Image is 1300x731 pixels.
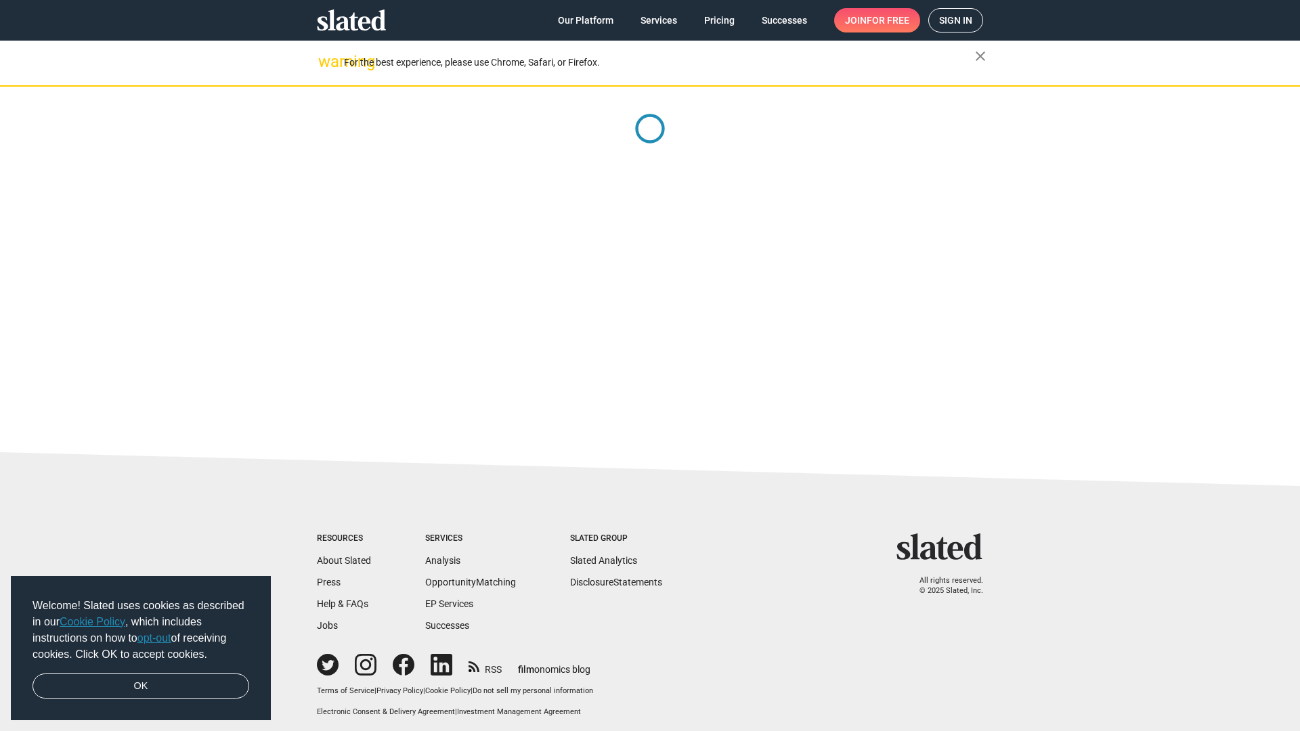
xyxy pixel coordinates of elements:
[570,555,637,566] a: Slated Analytics
[473,686,593,696] button: Do not sell my personal information
[317,707,455,716] a: Electronic Consent & Delivery Agreement
[425,577,516,588] a: OpportunityMatching
[317,620,338,631] a: Jobs
[558,8,613,32] span: Our Platform
[318,53,334,70] mat-icon: warning
[455,707,457,716] span: |
[905,576,983,596] p: All rights reserved. © 2025 Slated, Inc.
[425,533,516,544] div: Services
[32,598,249,663] span: Welcome! Slated uses cookies as described in our , which includes instructions on how to of recei...
[570,577,662,588] a: DisclosureStatements
[630,8,688,32] a: Services
[471,686,473,695] span: |
[939,9,972,32] span: Sign in
[762,8,807,32] span: Successes
[60,616,125,627] a: Cookie Policy
[317,686,374,695] a: Terms of Service
[518,664,534,675] span: film
[317,577,341,588] a: Press
[425,555,460,566] a: Analysis
[518,652,590,676] a: filmonomics blog
[570,533,662,544] div: Slated Group
[317,598,368,609] a: Help & FAQs
[423,686,425,695] span: |
[344,53,975,72] div: For the best experience, please use Chrome, Safari, or Firefox.
[547,8,624,32] a: Our Platform
[704,8,735,32] span: Pricing
[972,48,989,64] mat-icon: close
[32,673,249,699] a: dismiss cookie message
[641,8,677,32] span: Services
[374,686,376,695] span: |
[317,555,371,566] a: About Slated
[425,686,471,695] a: Cookie Policy
[317,533,371,544] div: Resources
[751,8,818,32] a: Successes
[376,686,423,695] a: Privacy Policy
[693,8,745,32] a: Pricing
[469,655,502,676] a: RSS
[928,8,983,32] a: Sign in
[137,632,171,644] a: opt-out
[845,8,909,32] span: Join
[11,576,271,721] div: cookieconsent
[834,8,920,32] a: Joinfor free
[425,620,469,631] a: Successes
[867,8,909,32] span: for free
[425,598,473,609] a: EP Services
[457,707,581,716] a: Investment Management Agreement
